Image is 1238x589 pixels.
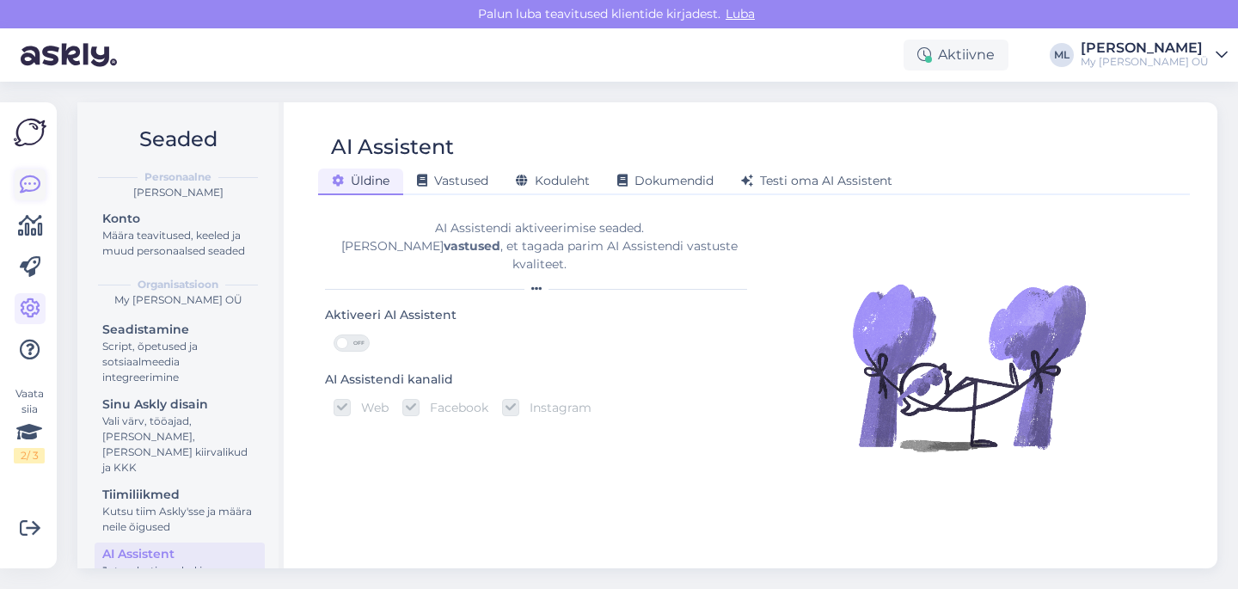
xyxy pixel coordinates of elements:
div: ML [1050,43,1074,67]
div: My [PERSON_NAME] OÜ [1081,55,1209,69]
span: Vastused [417,173,488,188]
div: AI Assistendi aktiveerimise seaded. [PERSON_NAME] , et tagada parim AI Assistendi vastuste kvalit... [325,219,754,273]
div: Määra teavitused, keeled ja muud personaalsed seaded [102,228,257,259]
a: KontoMäära teavitused, keeled ja muud personaalsed seaded [95,207,265,261]
div: Script, õpetused ja sotsiaalmeedia integreerimine [102,339,257,385]
div: Tiimiliikmed [102,486,257,504]
div: Vaata siia [14,386,45,463]
span: OFF [348,335,369,351]
div: Vali värv, tööajad, [PERSON_NAME], [PERSON_NAME] kiirvalikud ja KKK [102,414,257,475]
img: Illustration [849,247,1089,488]
img: Askly Logo [14,116,46,149]
label: Facebook [420,399,488,416]
div: AI Assistent [331,131,454,163]
div: 2 / 3 [14,448,45,463]
span: Luba [720,6,760,21]
div: Kutsu tiim Askly'sse ja määra neile õigused [102,504,257,535]
div: Seadistamine [102,321,257,339]
div: AI Assistent [102,545,257,563]
div: [PERSON_NAME] [1081,41,1209,55]
b: vastused [444,238,500,254]
span: Testi oma AI Assistent [741,173,892,188]
b: Organisatsioon [138,277,218,292]
div: Konto [102,210,257,228]
span: Koduleht [516,173,590,188]
div: [PERSON_NAME] [91,185,265,200]
div: AI Assistendi kanalid [325,371,453,390]
b: Personaalne [144,169,211,185]
a: SeadistamineScript, õpetused ja sotsiaalmeedia integreerimine [95,318,265,388]
a: [PERSON_NAME]My [PERSON_NAME] OÜ [1081,41,1228,69]
div: Aktiveeri AI Assistent [325,306,457,325]
div: Aktiivne [904,40,1008,71]
h2: Seaded [91,123,265,156]
a: Sinu Askly disainVali värv, tööajad, [PERSON_NAME], [PERSON_NAME] kiirvalikud ja KKK [95,393,265,478]
label: Instagram [519,399,591,416]
span: Dokumendid [617,173,714,188]
div: My [PERSON_NAME] OÜ [91,292,265,308]
a: TiimiliikmedKutsu tiim Askly'sse ja määra neile õigused [95,483,265,537]
div: Sinu Askly disain [102,396,257,414]
label: Web [351,399,389,416]
span: Üldine [332,173,389,188]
